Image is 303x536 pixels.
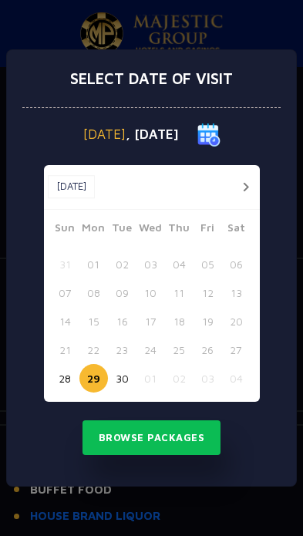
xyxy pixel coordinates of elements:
span: Fri [194,219,222,241]
span: Thu [165,219,194,241]
button: 11 [165,278,194,307]
img: calender icon [197,123,221,147]
button: 02 [165,364,194,393]
span: [DATE] [83,128,126,141]
span: Sun [51,219,79,241]
button: 12 [194,278,222,307]
button: 23 [108,335,136,364]
button: 05 [194,250,222,278]
button: 18 [165,307,194,335]
button: 31 [51,250,79,278]
button: 03 [136,250,165,278]
button: 22 [79,335,108,364]
button: 17 [136,307,165,335]
button: 06 [222,250,251,278]
button: 16 [108,307,136,335]
button: 25 [165,335,194,364]
button: 19 [194,307,222,335]
button: 03 [194,364,222,393]
button: 24 [136,335,165,364]
button: 04 [165,250,194,278]
button: 07 [51,278,79,307]
button: Browse Packages [82,420,221,456]
button: 26 [194,335,222,364]
button: 27 [222,335,251,364]
button: 20 [222,307,251,335]
button: 30 [108,364,136,393]
h3: Select date of visit [70,69,233,88]
button: 08 [79,278,108,307]
button: 14 [51,307,79,335]
button: 21 [51,335,79,364]
button: 09 [108,278,136,307]
button: 04 [222,364,251,393]
button: 10 [136,278,165,307]
button: [DATE] [48,176,95,199]
button: 29 [79,364,108,393]
span: Sat [222,219,251,241]
button: 02 [108,250,136,278]
button: 01 [136,364,165,393]
button: 28 [51,364,79,393]
button: 15 [79,307,108,335]
button: 13 [222,278,251,307]
span: Tue [108,219,136,241]
span: Mon [79,219,108,241]
span: Wed [136,219,165,241]
span: , [DATE] [126,128,179,141]
button: 01 [79,250,108,278]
